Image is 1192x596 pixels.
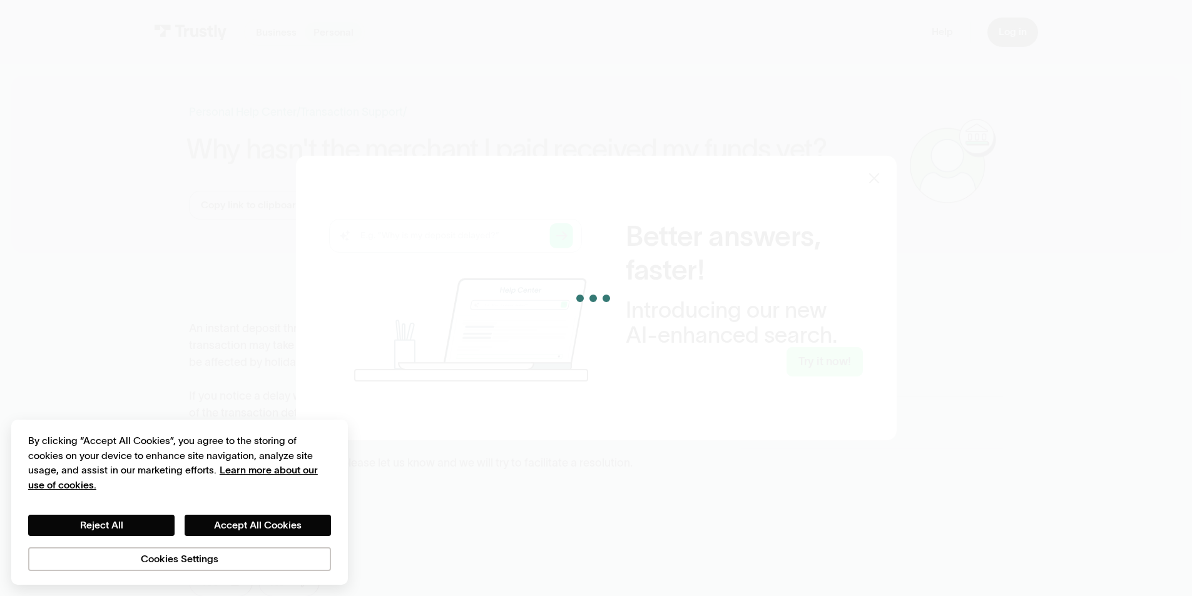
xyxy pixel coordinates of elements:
button: Cookies Settings [28,547,331,571]
div: Privacy [28,433,331,570]
div: By clicking “Accept All Cookies”, you agree to the storing of cookies on your device to enhance s... [28,433,331,492]
button: Reject All [28,515,175,536]
div: Cookie banner [11,420,348,585]
button: Accept All Cookies [185,515,331,536]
